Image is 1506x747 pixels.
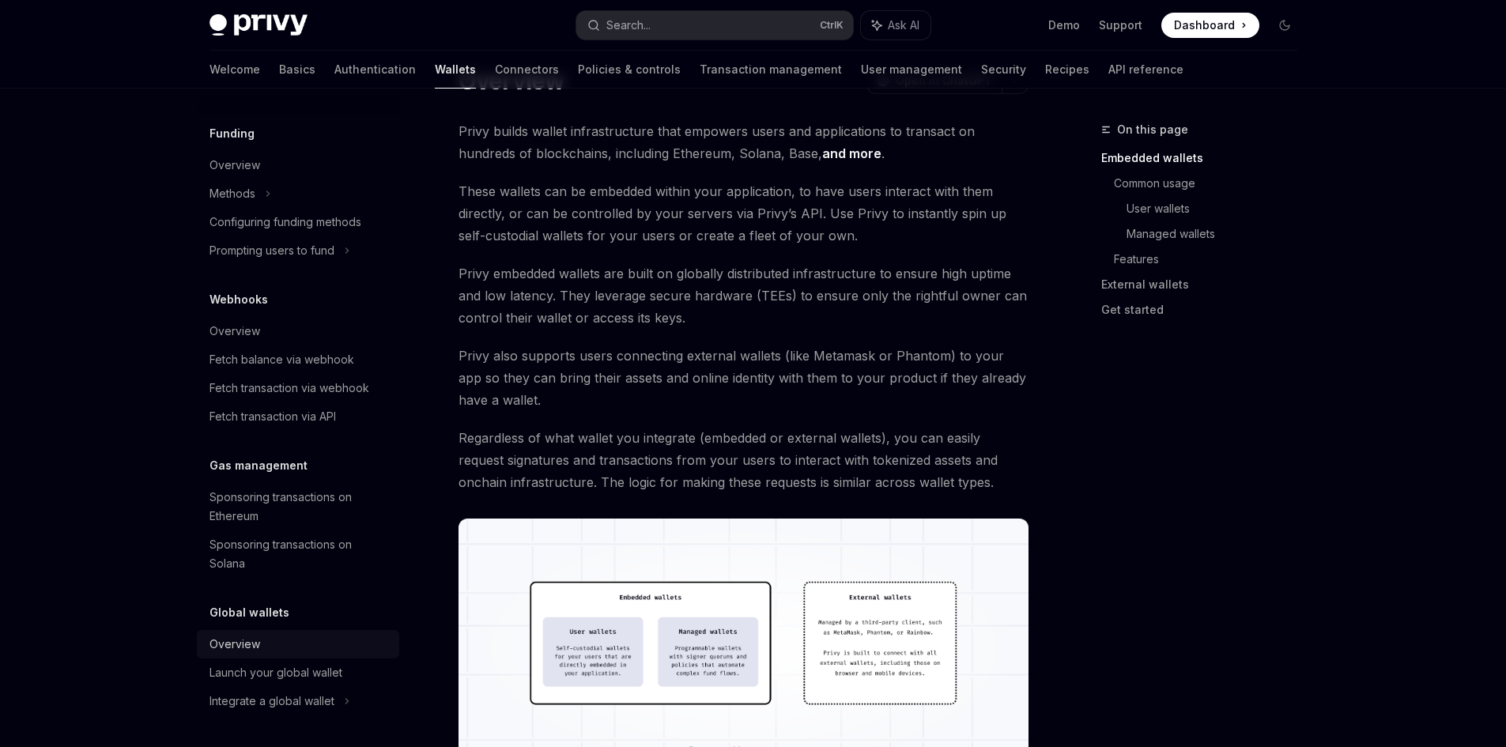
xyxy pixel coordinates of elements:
[1101,272,1310,297] a: External wallets
[209,635,260,654] div: Overview
[1045,51,1089,89] a: Recipes
[209,488,390,526] div: Sponsoring transactions on Ethereum
[209,456,308,475] h5: Gas management
[209,241,334,260] div: Prompting users to fund
[1101,145,1310,171] a: Embedded wallets
[459,180,1029,247] span: These wallets can be embedded within your application, to have users interact with them directly,...
[861,51,962,89] a: User management
[888,17,919,33] span: Ask AI
[197,483,399,530] a: Sponsoring transactions on Ethereum
[209,213,361,232] div: Configuring funding methods
[700,51,842,89] a: Transaction management
[861,11,930,40] button: Ask AI
[209,603,289,622] h5: Global wallets
[209,663,342,682] div: Launch your global wallet
[279,51,315,89] a: Basics
[209,322,260,341] div: Overview
[209,156,260,175] div: Overview
[197,208,399,236] a: Configuring funding methods
[209,379,369,398] div: Fetch transaction via webhook
[1114,247,1310,272] a: Features
[459,345,1029,411] span: Privy also supports users connecting external wallets (like Metamask or Phantom) to your app so t...
[822,145,881,162] a: and more
[1114,171,1310,196] a: Common usage
[1272,13,1297,38] button: Toggle dark mode
[1174,17,1235,33] span: Dashboard
[209,14,308,36] img: dark logo
[197,317,399,345] a: Overview
[578,51,681,89] a: Policies & controls
[820,19,844,32] span: Ctrl K
[209,51,260,89] a: Welcome
[606,16,651,35] div: Search...
[495,51,559,89] a: Connectors
[209,535,390,573] div: Sponsoring transactions on Solana
[209,124,255,143] h5: Funding
[459,262,1029,329] span: Privy embedded wallets are built on globally distributed infrastructure to ensure high uptime and...
[1127,196,1310,221] a: User wallets
[576,11,853,40] button: Search...CtrlK
[1108,51,1183,89] a: API reference
[209,290,268,309] h5: Webhooks
[197,374,399,402] a: Fetch transaction via webhook
[459,427,1029,493] span: Regardless of what wallet you integrate (embedded or external wallets), you can easily request si...
[209,184,255,203] div: Methods
[1101,297,1310,323] a: Get started
[197,345,399,374] a: Fetch balance via webhook
[209,407,336,426] div: Fetch transaction via API
[1048,17,1080,33] a: Demo
[334,51,416,89] a: Authentication
[1127,221,1310,247] a: Managed wallets
[459,120,1029,164] span: Privy builds wallet infrastructure that empowers users and applications to transact on hundreds o...
[1117,120,1188,139] span: On this page
[197,402,399,431] a: Fetch transaction via API
[435,51,476,89] a: Wallets
[209,350,354,369] div: Fetch balance via webhook
[197,151,399,179] a: Overview
[197,658,399,687] a: Launch your global wallet
[197,630,399,658] a: Overview
[197,530,399,578] a: Sponsoring transactions on Solana
[981,51,1026,89] a: Security
[209,692,334,711] div: Integrate a global wallet
[1161,13,1259,38] a: Dashboard
[1099,17,1142,33] a: Support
